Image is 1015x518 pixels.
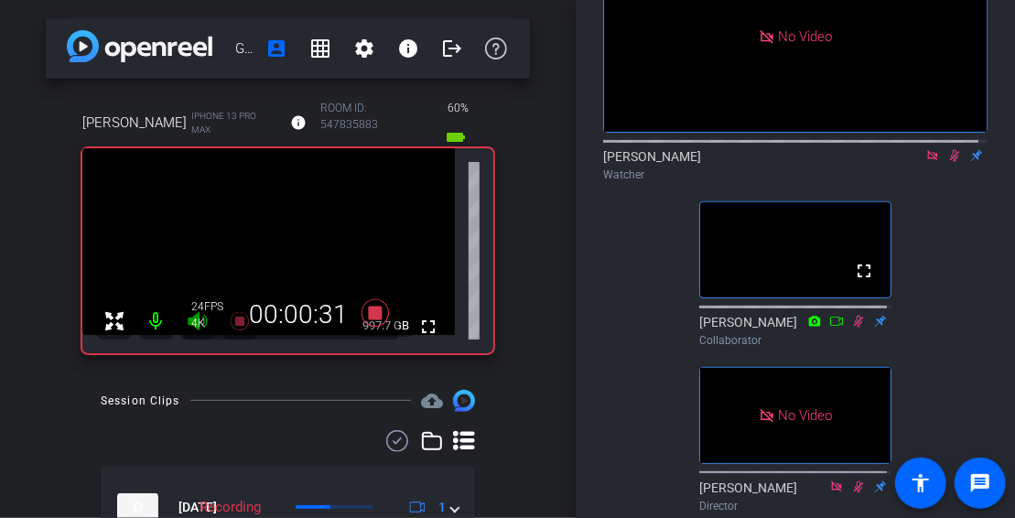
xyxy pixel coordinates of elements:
[353,38,375,59] mat-icon: settings
[969,472,991,494] mat-icon: message
[603,167,988,183] div: Watcher
[192,316,238,330] div: 4K
[699,313,891,349] div: [PERSON_NAME]
[445,93,471,123] span: 60%
[309,38,331,59] mat-icon: grid_on
[853,260,875,282] mat-icon: fullscreen
[320,100,427,148] div: ROOM ID: 547835883
[265,38,287,59] mat-icon: account_box
[238,299,361,330] div: 00:00:31
[397,38,419,59] mat-icon: info
[178,498,217,517] span: [DATE]
[82,113,187,133] span: [PERSON_NAME]
[205,300,224,313] span: FPS
[699,332,891,349] div: Collaborator
[699,498,891,514] div: Director
[290,114,307,131] mat-icon: info
[441,38,463,59] mat-icon: logout
[438,498,446,517] span: 1
[778,406,832,423] span: No Video
[603,147,988,183] div: [PERSON_NAME]
[445,126,467,148] mat-icon: battery_std
[101,392,180,410] div: Session Clips
[235,30,254,67] span: GTS OC-1 Town Hall 2025 Q4 - MSE Keynote Video - [PERSON_NAME]
[192,299,238,314] div: 24
[910,472,932,494] mat-icon: accessibility
[421,390,443,412] mat-icon: cloud_upload
[453,390,475,412] img: Session clips
[190,497,270,518] div: Recording
[421,390,443,412] span: Destinations for your clips
[417,316,439,338] mat-icon: fullscreen
[699,479,891,514] div: [PERSON_NAME]
[778,27,832,44] span: No Video
[67,30,212,62] img: app-logo
[191,109,276,136] span: iPhone 13 Pro Max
